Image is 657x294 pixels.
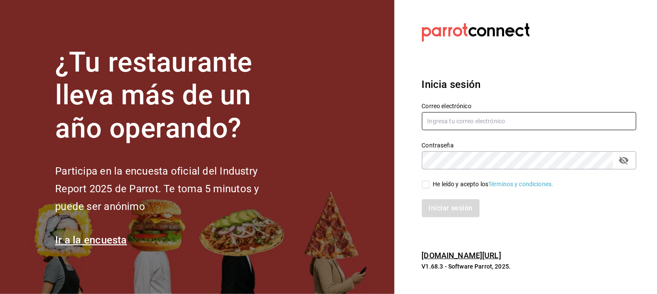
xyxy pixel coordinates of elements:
input: Ingresa tu correo electrónico [422,112,637,130]
div: He leído y acepto los [433,180,554,189]
a: Ir a la encuesta [55,234,127,246]
label: Contraseña [422,142,637,148]
h3: Inicia sesión [422,77,636,92]
a: Términos y condiciones. [488,181,553,188]
p: V1.68.3 - Software Parrot, 2025. [422,262,636,271]
label: Correo electrónico [422,103,637,109]
h1: ¿Tu restaurante lleva más de un año operando? [55,46,288,145]
a: [DOMAIN_NAME][URL] [422,251,501,260]
h2: Participa en la encuesta oficial del Industry Report 2025 de Parrot. Te toma 5 minutos y puede se... [55,163,288,215]
button: Campo de contraseña [617,153,631,168]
